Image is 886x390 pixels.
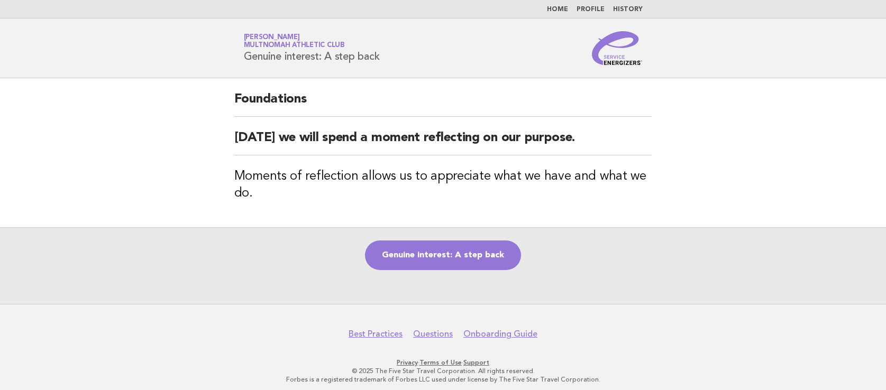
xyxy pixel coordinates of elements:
a: Genuine interest: A step back [365,240,521,270]
h2: Foundations [234,91,652,117]
a: Onboarding Guide [463,329,537,339]
p: · · [120,358,767,367]
p: Forbes is a registered trademark of Forbes LLC used under license by The Five Star Travel Corpora... [120,375,767,384]
a: Profile [577,6,605,13]
a: Support [463,359,489,366]
span: Multnomah Athletic Club [244,42,345,49]
a: Privacy [397,359,418,366]
h3: Moments of reflection allows us to appreciate what we have and what we do. [234,168,652,202]
a: [PERSON_NAME]Multnomah Athletic Club [244,34,345,49]
a: History [613,6,643,13]
a: Terms of Use [419,359,462,366]
a: Home [547,6,568,13]
h2: [DATE] we will spend a moment reflecting on our purpose. [234,129,652,155]
h1: Genuine interest: A step back [244,34,380,62]
a: Questions [413,329,453,339]
a: Best Practices [349,329,403,339]
p: © 2025 The Five Star Travel Corporation. All rights reserved. [120,367,767,375]
img: Service Energizers [592,31,643,65]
